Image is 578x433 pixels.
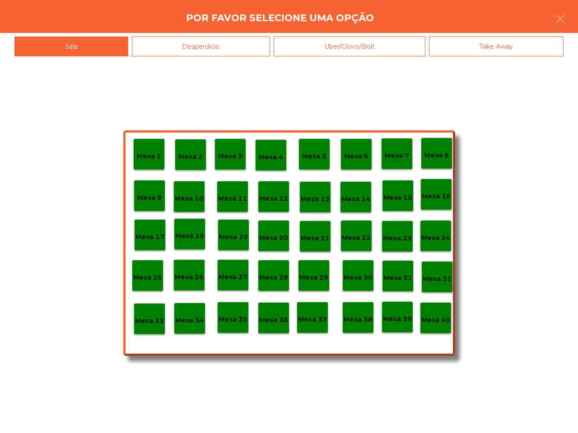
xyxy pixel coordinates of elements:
[383,273,412,283] p: Mesa 31
[301,194,330,204] p: Mesa 13
[344,151,368,161] p: Mesa 6
[423,274,452,284] p: Mesa 32
[219,314,247,325] p: Mesa 35
[299,272,328,283] p: Mesa 29
[135,316,164,326] p: Mesa 33
[219,272,247,282] p: Mesa 27
[175,193,204,204] p: Mesa 10
[341,194,370,204] p: Mesa 14
[219,232,248,242] p: Mesa 19
[137,151,161,161] p: Mesa 1
[421,315,450,325] p: Mesa 40
[383,233,412,244] p: Mesa 23
[186,11,374,25] h4: Por favor selecione uma opção
[421,233,450,243] p: Mesa 24
[383,314,412,324] p: Mesa 39
[135,232,164,242] p: Mesa 17
[302,151,326,161] p: Mesa 5
[424,150,449,161] p: Mesa 8
[175,272,204,282] p: Mesa 26
[301,233,330,244] p: Mesa 21
[342,233,371,243] p: Mesa 22
[137,193,162,203] p: Mesa 9
[14,37,128,57] div: Sala
[429,37,564,57] div: Take Away
[344,272,373,283] p: Mesa 30
[298,314,327,325] p: Mesa 37
[259,315,288,325] p: Mesa 36
[344,314,373,325] p: Mesa 38
[175,231,204,241] p: Mesa 18
[132,37,270,57] div: Desperdicio
[218,151,242,161] p: Mesa 3
[133,272,162,283] p: Mesa 25
[178,152,203,162] p: Mesa 2
[259,152,283,162] p: Mesa 4
[259,233,288,243] p: Mesa 20
[383,193,412,203] p: Mesa 15
[218,193,247,204] p: Mesa 11
[259,272,288,283] p: Mesa 28
[274,37,425,57] div: Uber/Glovo/Bolt
[385,151,409,161] p: Mesa 7
[175,315,204,326] p: Mesa 34
[422,191,451,202] p: Mesa 16
[259,193,288,204] p: Mesa 12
